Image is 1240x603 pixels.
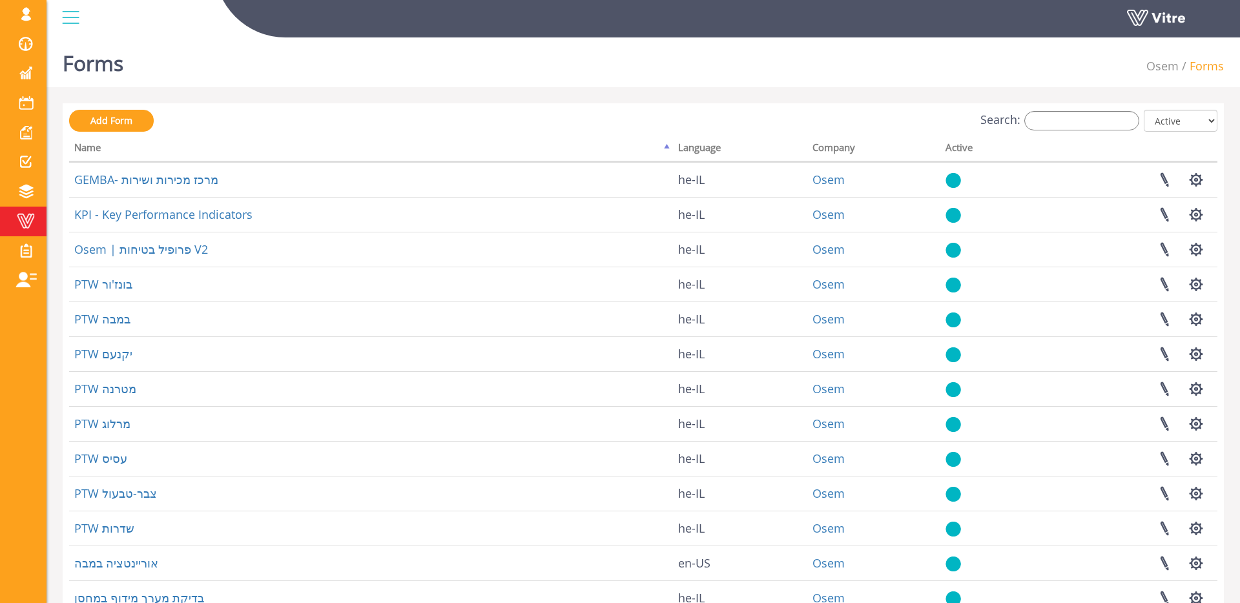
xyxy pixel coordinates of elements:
[673,336,807,371] td: he-IL
[812,172,845,187] a: Osem
[74,346,132,362] a: PTW יקנעם
[945,451,961,467] img: yes
[673,546,807,580] td: en-US
[812,346,845,362] a: Osem
[69,138,673,162] th: Name: activate to sort column descending
[945,382,961,398] img: yes
[812,311,845,327] a: Osem
[673,301,807,336] td: he-IL
[945,486,961,502] img: yes
[1179,58,1224,75] li: Forms
[74,416,130,431] a: PTW מרלוג
[74,555,158,571] a: אוריינטציה במבה
[74,451,127,466] a: PTW עסיס
[673,511,807,546] td: he-IL
[945,207,961,223] img: yes
[945,277,961,293] img: yes
[673,232,807,267] td: he-IL
[673,267,807,301] td: he-IL
[945,521,961,537] img: yes
[812,276,845,292] a: Osem
[1146,58,1179,74] a: Osem
[945,312,961,328] img: yes
[945,347,961,363] img: yes
[812,485,845,501] a: Osem
[945,242,961,258] img: yes
[673,441,807,476] td: he-IL
[940,138,1033,162] th: Active
[673,371,807,406] td: he-IL
[63,32,123,87] h1: Forms
[90,114,132,127] span: Add Form
[812,241,845,257] a: Osem
[74,207,253,222] a: KPI - Key Performance Indicators
[945,172,961,189] img: yes
[673,476,807,511] td: he-IL
[812,416,845,431] a: Osem
[74,485,157,501] a: PTW צבר-טבעול
[74,520,134,536] a: PTW שדרות
[812,207,845,222] a: Osem
[74,311,130,327] a: PTW במבה
[812,451,845,466] a: Osem
[74,172,218,187] a: GEMBA- מרכז מכירות ושירות
[673,406,807,441] td: he-IL
[945,416,961,433] img: yes
[74,241,208,257] a: Osem | פרופיל בטיחות V2
[1024,111,1139,130] input: Search:
[812,555,845,571] a: Osem
[673,197,807,232] td: he-IL
[673,138,807,162] th: Language
[812,381,845,396] a: Osem
[980,111,1139,130] label: Search:
[74,381,136,396] a: PTW מטרנה
[673,162,807,197] td: he-IL
[74,276,132,292] a: PTW בונז'ור
[807,138,940,162] th: Company
[945,556,961,572] img: yes
[69,110,154,132] a: Add Form
[812,520,845,536] a: Osem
